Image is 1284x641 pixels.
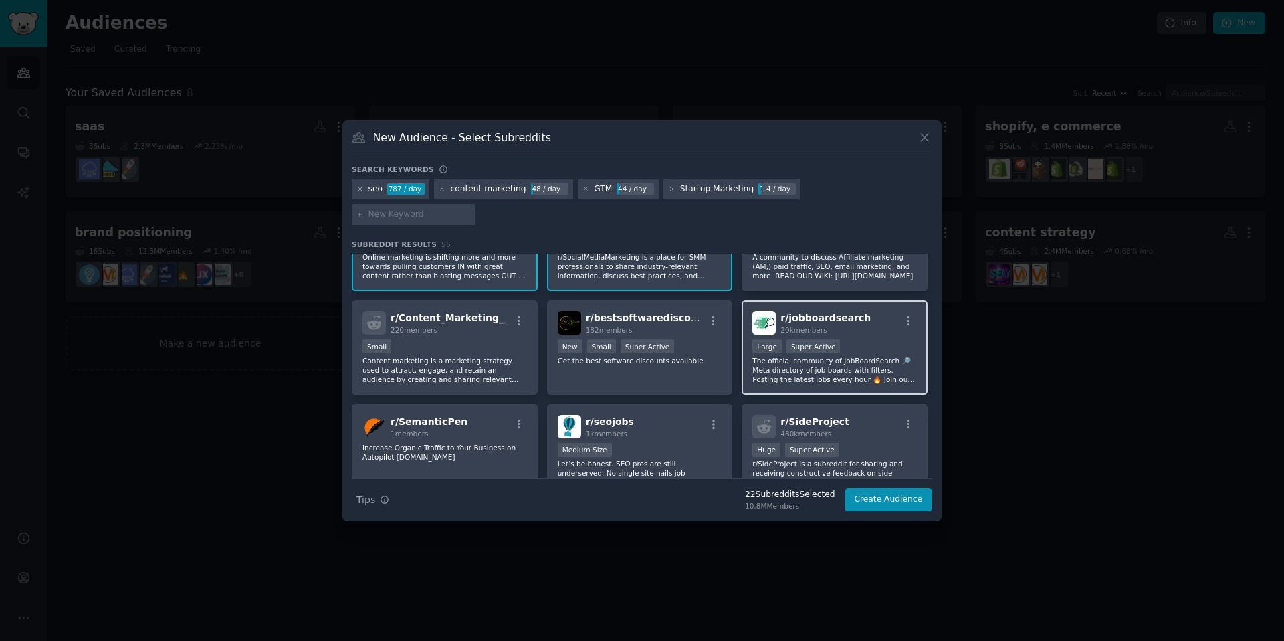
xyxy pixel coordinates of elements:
span: 1k members [586,430,628,438]
div: content marketing [450,183,526,195]
span: r/ bestsoftwarediscounts [586,312,714,323]
span: 182 members [586,326,633,334]
p: Increase Organic Traffic to Your Business on Autopilot [DOMAIN_NAME] [362,443,527,462]
div: 10.8M Members [745,501,835,511]
button: Create Audience [845,488,933,511]
p: The official community of JobBoardSearch 🔎 Meta directory of job boards with filters. Posting the... [752,356,917,384]
div: Small [362,339,391,353]
p: Content marketing is a marketing strategy used to attract, engage, and retain an audience by crea... [362,356,527,384]
div: Small [587,339,616,353]
img: seojobs [558,415,581,438]
p: r/SideProject is a subreddit for sharing and receiving constructive feedback on side projects. [752,459,917,487]
span: 220 members [391,326,437,334]
p: Let’s be honest. SEO pros are still underserved. No single site nails job discovery, career growt... [558,459,722,487]
h3: New Audience - Select Subreddits [373,130,551,145]
div: 48 / day [531,183,568,195]
h3: Search keywords [352,165,434,174]
span: r/ Content_Marketing_ [391,312,504,323]
button: Tips [352,488,394,512]
p: Get the best software discounts available [558,356,722,365]
img: jobboardsearch [752,311,776,335]
div: 787 / day [387,183,425,195]
span: 480k members [780,430,831,438]
div: Super Active [786,339,841,353]
div: Super Active [785,443,839,457]
p: r/SocialMediaMarketing is a place for SMM professionals to share industry-relevant information, d... [558,252,722,280]
span: 56 [441,240,451,248]
div: New [558,339,582,353]
p: A community to discuss Affiliate marketing (AM,) paid traffic, SEO, email marketing, and more. RE... [752,252,917,280]
div: 22 Subreddit s Selected [745,489,835,501]
div: Super Active [621,339,675,353]
div: Huge [752,443,780,457]
div: Medium Size [558,443,612,457]
input: New Keyword [368,209,470,221]
div: Large [752,339,782,353]
span: Subreddit Results [352,240,437,249]
div: 1.4 / day [758,183,796,195]
div: GTM [594,183,612,195]
span: Tips [356,493,375,507]
p: Online marketing is shifting more and more towards pulling customers IN with great content rather... [362,252,527,280]
div: Startup Marketing [680,183,754,195]
span: r/ jobboardsearch [780,312,871,323]
img: bestsoftwarediscounts [558,311,581,335]
img: SemanticPen [362,415,386,438]
span: 20k members [780,326,827,334]
span: r/ SemanticPen [391,416,467,427]
span: r/ SideProject [780,416,849,427]
span: 1 members [391,430,429,438]
div: 44 / day [617,183,654,195]
div: seo [368,183,383,195]
span: r/ seojobs [586,416,634,427]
